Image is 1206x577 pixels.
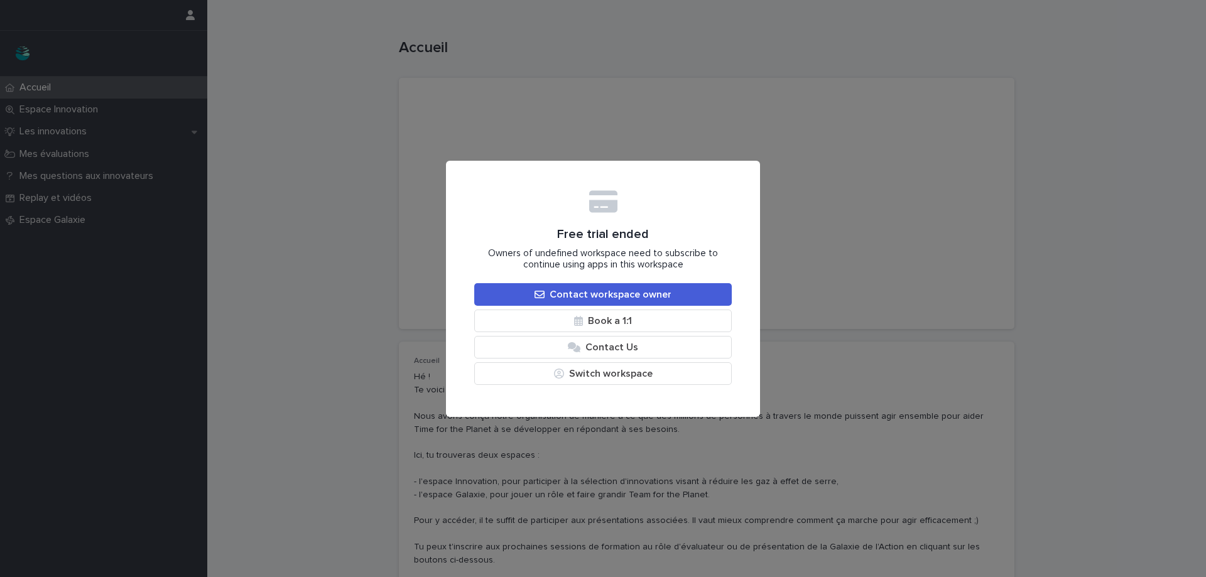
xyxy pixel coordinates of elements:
[550,289,671,299] span: Contact workspace owner
[474,362,732,385] button: Switch workspace
[474,283,732,306] a: Contact workspace owner
[557,227,649,242] span: Free trial ended
[474,310,732,332] a: Book a 1:1
[588,316,632,326] span: Book a 1:1
[585,342,638,352] span: Contact Us
[474,336,732,359] button: Contact Us
[474,248,732,271] span: Owners of undefined workspace need to subscribe to continue using apps in this workspace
